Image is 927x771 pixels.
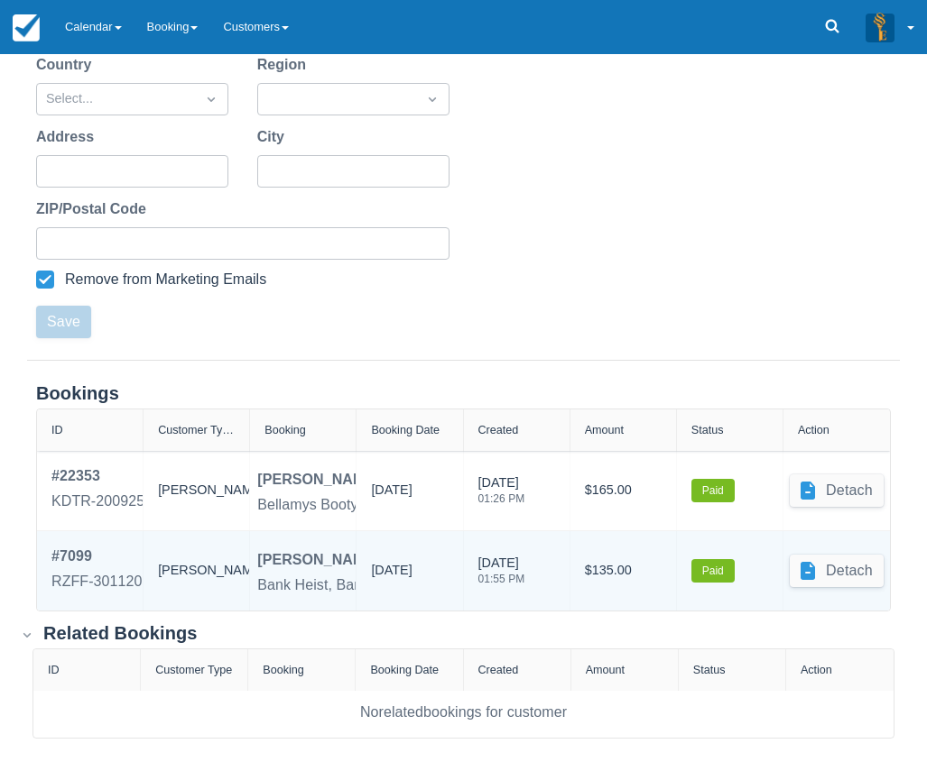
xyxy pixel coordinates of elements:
div: Customer Type [158,424,235,436]
div: # 7099 [51,546,142,567]
div: Action [801,664,832,676]
div: Created [478,424,519,436]
div: Related Bookings [43,622,198,645]
label: Country [36,54,98,76]
div: KDTR-200925 [51,491,144,512]
div: 01:26 PM [478,493,525,504]
div: Action [798,424,830,436]
label: Paid [691,479,735,502]
div: Booking [263,664,304,676]
span: Dropdown icon [202,90,220,108]
div: Bank Heist, Bank Heist Room Booking [257,574,506,596]
label: ZIP/Postal Code [36,198,153,220]
img: checkfront-main-nav-mini-logo.png [13,14,40,41]
div: [DATE] [478,473,525,515]
img: A3 [866,13,895,41]
div: $165.00 [585,465,662,516]
span: Dropdown icon [423,90,441,108]
div: # 22353 [51,465,144,487]
label: Address [36,126,101,148]
button: Detach [790,555,884,587]
a: #7099RZFF-301120 [51,546,142,596]
div: RZFF-301120 [51,571,142,592]
div: [PERSON_NAME] [158,465,235,516]
div: [DATE] [371,481,412,508]
div: Booking [264,424,306,436]
div: ID [48,664,60,676]
div: Status [693,664,726,676]
button: Detach [790,474,884,507]
div: [PERSON_NAME] [257,549,379,571]
div: ID [51,424,63,436]
label: Region [257,54,313,76]
div: Created [478,664,519,676]
div: Booking Date [370,664,439,676]
a: #22353KDTR-200925 [51,465,144,516]
div: $135.00 [585,546,662,596]
div: Bookings [36,382,891,405]
div: Remove from Marketing Emails [65,271,266,289]
div: [PERSON_NAME] [158,546,235,596]
div: Status [691,424,724,436]
div: Amount [585,424,624,436]
div: No related bookings for customer [360,702,567,723]
div: [PERSON_NAME] [257,469,379,491]
div: [DATE] [371,561,412,588]
div: Bellamys Booty, Bellamys Booty Room Booking [257,494,565,516]
div: [DATE] [478,554,525,595]
div: Booking Date [371,424,440,436]
div: 01:55 PM [478,574,525,584]
label: Paid [691,559,735,583]
label: City [257,126,292,148]
div: Customer Type [155,664,232,676]
div: Amount [586,664,625,676]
